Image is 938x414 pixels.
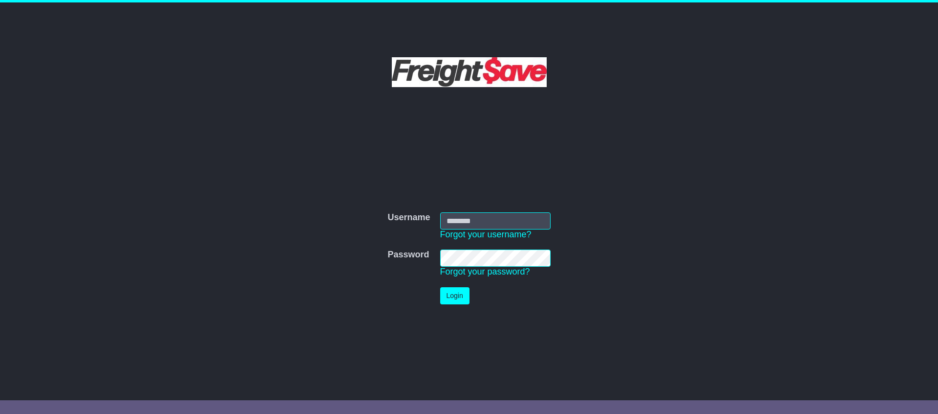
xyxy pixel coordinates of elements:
[387,250,429,260] label: Password
[440,230,532,239] a: Forgot your username?
[440,267,530,276] a: Forgot your password?
[440,287,469,304] button: Login
[387,212,430,223] label: Username
[392,57,547,87] img: Freight Save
